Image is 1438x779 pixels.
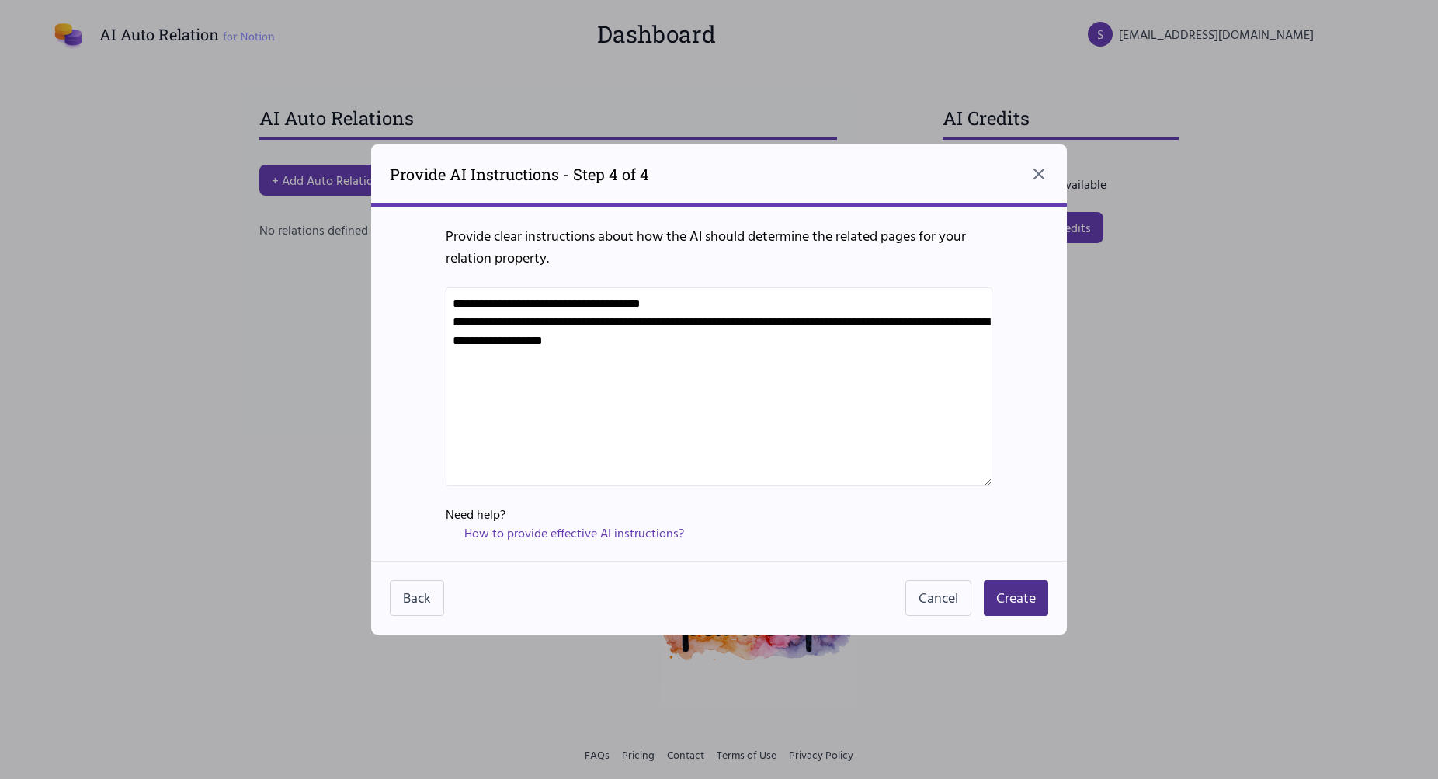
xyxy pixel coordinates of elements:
h2: Provide AI Instructions - Step 4 of 4 [390,163,649,185]
button: Close dialog [1030,165,1048,183]
button: Cancel [905,580,971,616]
p: Provide clear instructions about how the AI should determine the related pages for your relation ... [446,225,992,269]
h3: Need help? [446,505,992,523]
button: Create [984,580,1048,616]
a: How to provide effective AI instructions? [464,523,684,542]
button: Back [390,580,444,616]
